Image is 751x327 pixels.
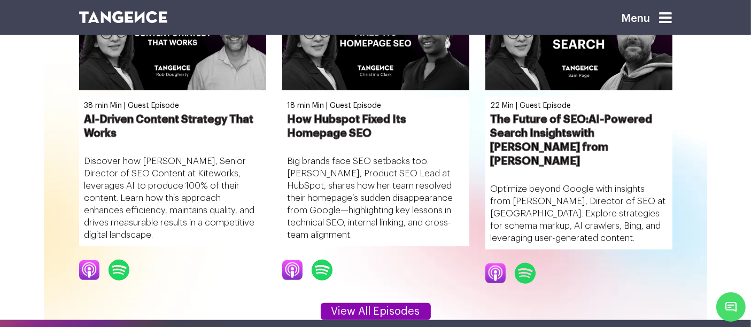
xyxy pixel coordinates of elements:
p: Discover how [PERSON_NAME], Senior Director of SEO Content at Kiteworks, leverages AI to produce ... [84,155,261,241]
p: Big brands face SEO setbacks too. [PERSON_NAME], Product SEO Lead at HubSpot, shares how her team... [288,155,464,241]
span: | [327,102,328,110]
p: Optimize beyond Google with insights from [PERSON_NAME], Director of SEO at [GEOGRAPHIC_DATA]. Ex... [491,183,667,244]
span: | [125,102,126,110]
span: 22 Min [491,102,514,110]
img: podcast1new.png [79,260,100,280]
a: The Future of SEO:AI-Powered Search Insightswith [PERSON_NAME] from [PERSON_NAME] [491,113,667,168]
img: podcast1new.png [485,263,507,283]
a: View All Episodes [321,303,431,320]
h3: The Future of SEO: with [PERSON_NAME] from [PERSON_NAME] [491,113,667,168]
img: podcast3new.png [109,260,130,280]
img: podcast3new.png [515,263,536,283]
span: Chat Widget [716,292,746,322]
span: AI-Powered Search Insights [491,114,653,139]
a: AI-Driven Content Strategy That Works [84,113,261,141]
span: | [516,102,518,110]
span: 38 min Min [84,102,122,110]
span: Guest Episode [128,102,180,110]
span: 18 min Min [288,102,324,110]
img: logo SVG [79,11,168,23]
a: How Hubspot Fixed Its Homepage SEO [288,113,464,141]
img: podcast1new.png [282,260,304,280]
span: Guest Episode [520,102,571,110]
span: Guest Episode [330,102,382,110]
img: podcast3new.png [312,260,333,280]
